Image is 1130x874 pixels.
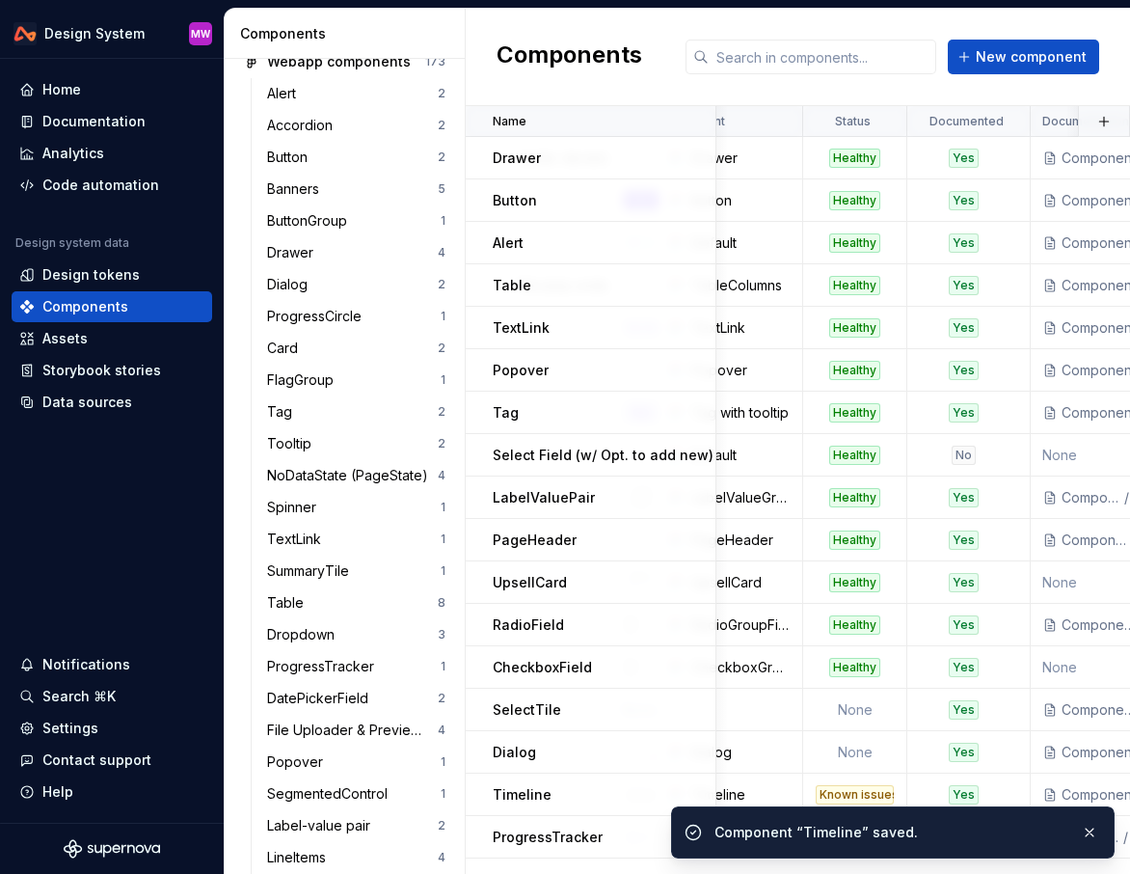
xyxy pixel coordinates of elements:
div: 1 [441,786,445,802]
p: UpsellCard [493,573,567,592]
div: TextLink [267,530,329,549]
div: 1 [441,372,445,388]
img: 0733df7c-e17f-4421-95a9-ced236ef1ff0.png [13,22,37,45]
div: Yes [949,233,979,253]
div: Dialog [691,743,791,762]
div: Documentation [42,112,146,131]
div: Button [267,148,315,167]
input: Search in components... [709,40,936,74]
div: Drawer [267,243,321,262]
a: Banners5 [259,174,453,205]
a: Analytics [12,138,212,169]
div: Healthy [829,191,880,210]
a: Documentation [12,106,212,137]
div: 4 [438,850,445,865]
div: Tag [267,402,300,422]
div: No [952,446,976,465]
div: Yes [949,191,979,210]
a: Storybook stories [12,355,212,386]
p: SelectTile [493,700,561,720]
div: ButtonGroup [267,211,355,231]
div: 2 [438,341,445,356]
button: Contact support [12,745,212,776]
div: Healthy [829,233,880,253]
div: Popover [267,752,331,772]
div: Healthy [829,318,880,338]
div: Healthy [829,403,880,423]
div: File Uploader & Previewer [267,721,438,740]
div: Spinner [267,498,324,517]
a: Dialog2 [259,269,453,300]
button: New component [948,40,1099,74]
p: Name [493,114,526,129]
div: Healthy [829,446,880,465]
div: Yes [949,700,979,720]
div: LabelValueGroup [691,488,791,507]
a: File Uploader & Previewer4 [259,715,453,746]
div: ProgressTracker [267,657,382,676]
a: FlagGroup1 [259,365,453,396]
a: Code automation [12,170,212,201]
div: Tag with tooltip [691,403,791,423]
a: Components [12,291,212,322]
div: CheckboxGroupField [691,658,791,677]
div: Design System [44,24,145,43]
a: ProgressCircle1 [259,301,453,332]
div: Components [240,24,457,43]
div: Healthy [829,149,880,168]
div: Banners [267,179,327,199]
div: PageHeader [691,531,791,550]
div: Help [42,782,73,802]
div: 1 [441,213,445,229]
a: Popover1 [259,747,453,778]
p: Documented [929,114,1004,129]
a: DatePickerField2 [259,683,453,714]
a: Dropdown3 [259,619,453,650]
a: Tooltip2 [259,428,453,459]
a: SummaryTile1 [259,556,453,587]
div: Default [691,233,791,253]
div: Assets [42,329,88,348]
div: Component “Timeline” saved. [714,823,1065,842]
div: ProgressCircle [267,307,369,326]
p: LabelValuePair [493,488,595,507]
div: Storybook stories [42,361,161,380]
div: 2 [438,818,445,833]
a: Accordion2 [259,110,453,141]
div: MW [191,26,210,41]
div: 8 [438,595,445,611]
button: Help [12,777,212,807]
div: Home [42,80,81,99]
svg: Supernova Logo [64,839,160,859]
a: TextLink1 [259,524,453,555]
a: Design tokens [12,259,212,290]
button: Search ⌘K [12,681,212,712]
div: Accordion [267,116,340,135]
div: TextLink [691,318,791,338]
p: Drawer [493,149,541,168]
a: ProgressTracker1 [259,651,453,682]
div: UpsellCard [691,573,791,592]
div: Yes [949,276,979,295]
div: Popover [691,361,791,380]
div: Yes [949,573,979,592]
p: Alert [493,233,524,253]
div: Dropdown [267,625,342,644]
div: Dialog [267,275,315,294]
div: Settings [42,719,98,738]
div: Yes [949,318,979,338]
div: Data sources [42,393,132,412]
div: 173 [425,54,445,69]
div: Yes [949,615,979,635]
p: Table [493,276,531,295]
a: Card2 [259,333,453,364]
div: Components [42,297,128,316]
p: Select Field (w/ Opt. to add new) [493,446,713,465]
div: Card [267,339,306,358]
a: Spinner1 [259,492,453,523]
div: Contact support [42,751,151,770]
div: 2 [438,118,445,133]
h2: Components [497,40,642,74]
a: LineItems4 [259,842,453,873]
div: 1 [441,532,445,547]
